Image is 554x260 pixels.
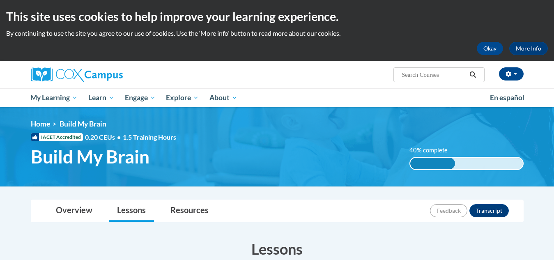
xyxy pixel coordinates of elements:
[31,67,187,82] a: Cox Campus
[31,239,524,259] h3: Lessons
[401,70,467,80] input: Search Courses
[125,93,156,103] span: Engage
[209,93,237,103] span: About
[469,204,509,217] button: Transcript
[31,146,149,168] span: Build My Brain
[83,88,120,107] a: Learn
[85,133,123,142] span: 0.20 CEUs
[499,67,524,81] button: Account Settings
[490,93,524,102] span: En español
[123,133,176,141] span: 1.5 Training Hours
[204,88,243,107] a: About
[60,120,106,128] span: Build My Brain
[109,200,154,222] a: Lessons
[161,88,204,107] a: Explore
[485,89,530,106] a: En español
[88,93,114,103] span: Learn
[31,120,50,128] a: Home
[31,67,123,82] img: Cox Campus
[18,88,536,107] div: Main menu
[6,8,548,25] h2: This site uses cookies to help improve your learning experience.
[166,93,199,103] span: Explore
[477,42,503,55] button: Okay
[31,133,83,141] span: IACET Accredited
[430,204,467,217] button: Feedback
[409,146,457,155] label: 40% complete
[410,158,455,169] div: 40% complete
[117,133,121,141] span: •
[48,200,101,222] a: Overview
[30,93,78,103] span: My Learning
[25,88,83,107] a: My Learning
[6,29,548,38] p: By continuing to use the site you agree to our use of cookies. Use the ‘More info’ button to read...
[509,42,548,55] a: More Info
[467,70,479,80] button: Search
[120,88,161,107] a: Engage
[162,200,217,222] a: Resources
